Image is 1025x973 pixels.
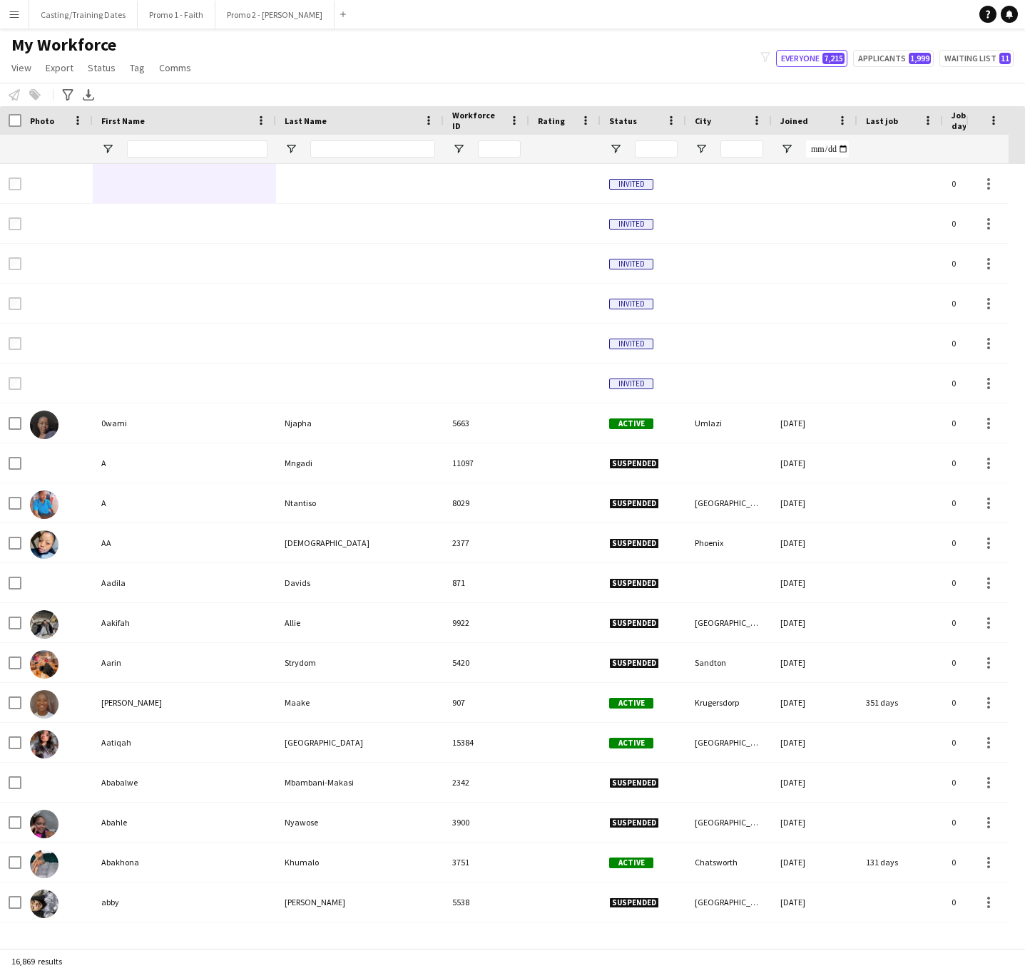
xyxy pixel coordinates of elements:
app-action-btn: Advanced filters [59,86,76,103]
div: [DATE] [772,523,857,562]
button: Casting/Training Dates [29,1,138,29]
input: Row Selection is disabled for this row (unchecked) [9,337,21,350]
div: 131 days [857,843,943,882]
span: Invited [609,379,653,389]
div: 3900 [444,803,529,842]
span: Invited [609,339,653,349]
span: Comms [159,61,191,74]
span: Invited [609,259,653,269]
span: Active [609,418,653,429]
div: [GEOGRAPHIC_DATA] [686,723,772,762]
img: Aakifah Allie [30,610,58,639]
img: Abahle Nyawose [30,810,58,838]
div: A [93,483,276,522]
div: [PERSON_NAME] [93,922,276,962]
div: Aarin [93,643,276,682]
div: 871 [444,563,529,602]
button: Open Filter Menu [285,143,297,155]
span: Workforce ID [452,110,504,131]
div: Aatiqah [93,723,276,762]
div: Bakina [276,922,444,962]
div: 2377 [444,523,529,562]
div: [GEOGRAPHIC_DATA] [686,483,772,522]
input: Row Selection is disabled for this row (unchecked) [9,297,21,310]
span: First Name [101,115,145,126]
img: Abakhona Khumalo [30,850,58,878]
div: [DATE] [772,563,857,602]
div: Abakhona [93,843,276,882]
div: Ababalwe [93,763,276,802]
img: abby koopman [30,890,58,918]
div: [DATE] [772,403,857,443]
input: Row Selection is disabled for this row (unchecked) [9,257,21,270]
div: [DEMOGRAPHIC_DATA] [276,523,444,562]
span: Jobs (last 90 days) [952,110,1003,131]
button: Open Filter Menu [609,143,622,155]
span: Suspended [609,818,659,828]
div: Phoenix [686,523,772,562]
div: 351 days [857,683,943,722]
img: Aarin Strydom [30,650,58,679]
span: Photo [30,115,54,126]
div: Sandton [686,643,772,682]
a: Status [82,58,121,77]
div: Nyawose [276,803,444,842]
span: 7,215 [822,53,845,64]
div: [DATE] [772,803,857,842]
div: [PERSON_NAME] [276,882,444,922]
div: Njapha [276,403,444,443]
button: Open Filter Menu [695,143,708,155]
div: [GEOGRAPHIC_DATA] [686,603,772,642]
button: Promo 2 - [PERSON_NAME] [215,1,335,29]
div: Mngadi [276,443,444,483]
div: Khumalo [276,843,444,882]
input: City Filter Input [720,140,763,158]
span: Export [46,61,73,74]
div: [PERSON_NAME] [93,683,276,722]
input: Status Filter Input [635,140,678,158]
span: 1,999 [909,53,931,64]
span: Invited [609,179,653,190]
span: Active [609,858,653,868]
div: A [93,443,276,483]
div: 5538 [444,882,529,922]
div: Abahle [93,803,276,842]
div: 11097 [444,443,529,483]
button: Open Filter Menu [780,143,793,155]
div: [DATE] [772,643,857,682]
input: Row Selection is disabled for this row (unchecked) [9,177,21,190]
span: Suspended [609,458,659,469]
div: 8029 [444,483,529,522]
div: [DATE] [772,603,857,642]
div: Umlazi [686,403,772,443]
div: 2342 [444,763,529,802]
span: 11 [999,53,1011,64]
span: Joined [780,115,808,126]
span: Suspended [609,618,659,629]
div: [DATE] [772,723,857,762]
span: Suspended [609,658,659,669]
div: [DATE] [772,882,857,922]
app-action-btn: Export XLSX [80,86,97,103]
button: Applicants1,999 [853,50,934,67]
div: [DATE] [772,922,857,962]
span: Active [609,738,653,748]
span: Last job [866,115,898,126]
div: 0wami [93,403,276,443]
div: [GEOGRAPHIC_DATA] [686,882,772,922]
div: [GEOGRAPHIC_DATA] [686,803,772,842]
span: Rating [538,115,565,126]
div: [GEOGRAPHIC_DATA] [276,723,444,762]
div: 3751 [444,843,529,882]
span: View [11,61,31,74]
span: Tag [130,61,145,74]
a: Tag [124,58,151,77]
div: [DATE] [772,763,857,802]
span: Last Name [285,115,327,126]
button: Open Filter Menu [452,143,465,155]
button: Promo 1 - Faith [138,1,215,29]
div: Krugersdorp [686,683,772,722]
span: Active [609,698,653,709]
div: Mbambani-Makasi [276,763,444,802]
span: Status [609,115,637,126]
